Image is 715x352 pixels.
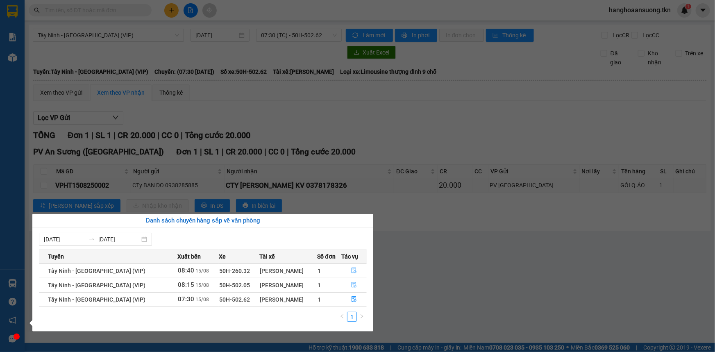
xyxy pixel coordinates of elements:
div: [PERSON_NAME] [260,281,317,290]
span: Tây Ninh - [GEOGRAPHIC_DATA] (VIP) [48,268,145,274]
span: Tây Ninh - [GEOGRAPHIC_DATA] (VIP) [48,282,145,288]
a: 1 [347,312,356,321]
span: Số đơn [317,252,336,261]
li: 1 [347,312,357,322]
span: 07:30 [178,295,194,303]
span: 1 [318,282,321,288]
span: 08:15 [178,281,194,288]
span: 08:40 [178,267,194,274]
span: Tây Ninh - [GEOGRAPHIC_DATA] (VIP) [48,296,145,303]
span: 50H-260.32 [219,268,250,274]
span: 50H-502.05 [219,282,250,288]
span: file-done [351,268,357,274]
span: 1 [318,268,321,274]
span: left [340,314,345,319]
button: file-done [342,264,366,277]
span: to [89,236,95,243]
span: Xe [219,252,226,261]
div: Danh sách chuyến hàng sắp về văn phòng [39,216,367,226]
span: 15/08 [195,282,209,288]
input: Đến ngày [98,235,140,244]
span: Tuyến [48,252,64,261]
span: 1 [318,296,321,303]
span: file-done [351,296,357,303]
li: Previous Page [337,312,347,322]
span: Tác vụ [341,252,358,261]
span: file-done [351,282,357,288]
span: 15/08 [195,268,209,274]
button: left [337,312,347,322]
li: Next Page [357,312,367,322]
div: [PERSON_NAME] [260,266,317,275]
span: Tài xế [259,252,275,261]
input: Từ ngày [44,235,85,244]
button: file-done [342,279,366,292]
button: file-done [342,293,366,306]
span: right [359,314,364,319]
span: swap-right [89,236,95,243]
span: 50H-502.62 [219,296,250,303]
span: 15/08 [195,297,209,302]
span: Xuất bến [177,252,201,261]
div: [PERSON_NAME] [260,295,317,304]
button: right [357,312,367,322]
